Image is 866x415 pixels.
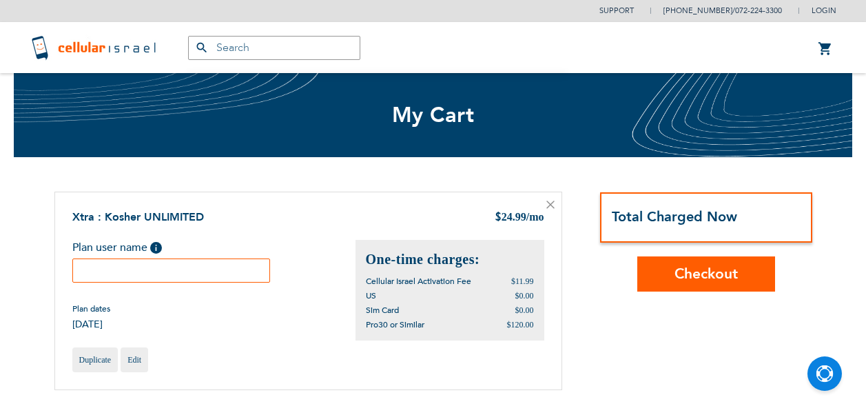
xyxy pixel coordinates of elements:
[650,1,782,21] li: /
[121,347,148,372] a: Edit
[735,6,782,16] a: 072-224-3300
[507,320,534,330] span: $120.00
[127,355,141,365] span: Edit
[366,250,534,269] h2: One-time charges:
[812,6,836,16] span: Login
[30,34,161,61] img: Cellular Israel
[612,207,737,226] strong: Total Charged Now
[663,6,732,16] a: [PHONE_NUMBER]
[366,290,376,301] span: US
[79,355,112,365] span: Duplicate
[366,319,424,330] span: Pro30 or Similar
[72,240,147,255] span: Plan user name
[637,256,775,292] button: Checkout
[526,211,544,223] span: /mo
[495,210,502,226] span: $
[674,264,738,284] span: Checkout
[72,210,204,225] a: Xtra : Kosher UNLIMITED
[150,242,162,254] span: Help
[188,36,360,60] input: Search
[599,6,634,16] a: Support
[366,305,399,316] span: Sim Card
[366,276,471,287] span: Cellular Israel Activation Fee
[511,276,534,286] span: $11.99
[515,305,534,315] span: $0.00
[72,318,110,331] span: [DATE]
[72,347,118,372] a: Duplicate
[392,101,475,130] span: My Cart
[495,210,544,226] div: 24.99
[515,291,534,301] span: $0.00
[72,303,110,314] span: Plan dates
